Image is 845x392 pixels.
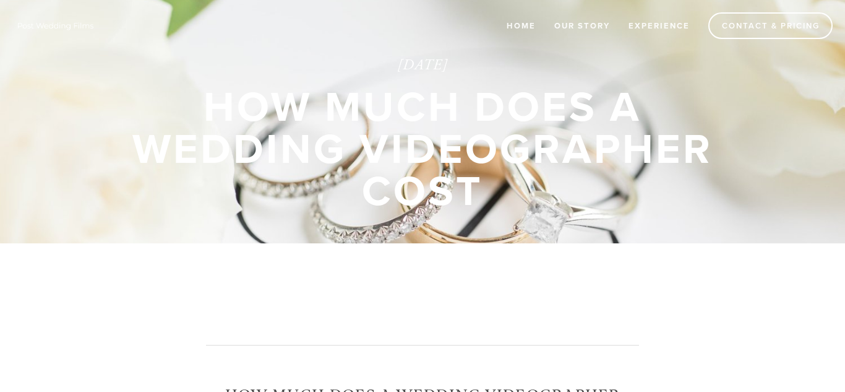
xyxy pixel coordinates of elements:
[546,15,618,36] a: Our Story
[107,85,738,211] div: How Much Does a Wedding Videographer Cost
[107,57,738,74] time: [DATE]
[620,15,698,36] a: Experience
[499,15,544,36] a: Home
[12,16,99,35] img: Wisconsin Wedding Videographer
[708,12,833,39] a: Contact & Pricing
